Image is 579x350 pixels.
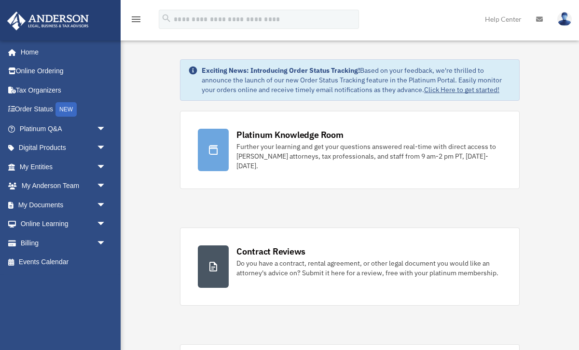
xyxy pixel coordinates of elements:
[236,142,502,171] div: Further your learning and get your questions answered real-time with direct access to [PERSON_NAM...
[7,42,116,62] a: Home
[236,245,305,257] div: Contract Reviews
[96,119,116,139] span: arrow_drop_down
[236,129,344,141] div: Platinum Knowledge Room
[7,138,121,158] a: Digital Productsarrow_drop_down
[7,176,121,196] a: My Anderson Teamarrow_drop_down
[7,100,121,120] a: Order StatusNEW
[55,102,77,117] div: NEW
[96,195,116,215] span: arrow_drop_down
[7,119,121,138] a: Platinum Q&Aarrow_drop_down
[96,176,116,196] span: arrow_drop_down
[7,62,121,81] a: Online Ordering
[236,258,502,278] div: Do you have a contract, rental agreement, or other legal document you would like an attorney's ad...
[130,13,142,25] i: menu
[7,157,121,176] a: My Entitiesarrow_drop_down
[180,111,520,189] a: Platinum Knowledge Room Further your learning and get your questions answered real-time with dire...
[130,17,142,25] a: menu
[96,233,116,253] span: arrow_drop_down
[96,138,116,158] span: arrow_drop_down
[4,12,92,30] img: Anderson Advisors Platinum Portal
[96,157,116,177] span: arrow_drop_down
[180,228,520,306] a: Contract Reviews Do you have a contract, rental agreement, or other legal document you would like...
[96,215,116,234] span: arrow_drop_down
[202,66,511,94] div: Based on your feedback, we're thrilled to announce the launch of our new Order Status Tracking fe...
[202,66,360,75] strong: Exciting News: Introducing Order Status Tracking!
[7,233,121,253] a: Billingarrow_drop_down
[557,12,572,26] img: User Pic
[424,85,499,94] a: Click Here to get started!
[7,195,121,215] a: My Documentsarrow_drop_down
[7,81,121,100] a: Tax Organizers
[161,13,172,24] i: search
[7,215,121,234] a: Online Learningarrow_drop_down
[7,253,121,272] a: Events Calendar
